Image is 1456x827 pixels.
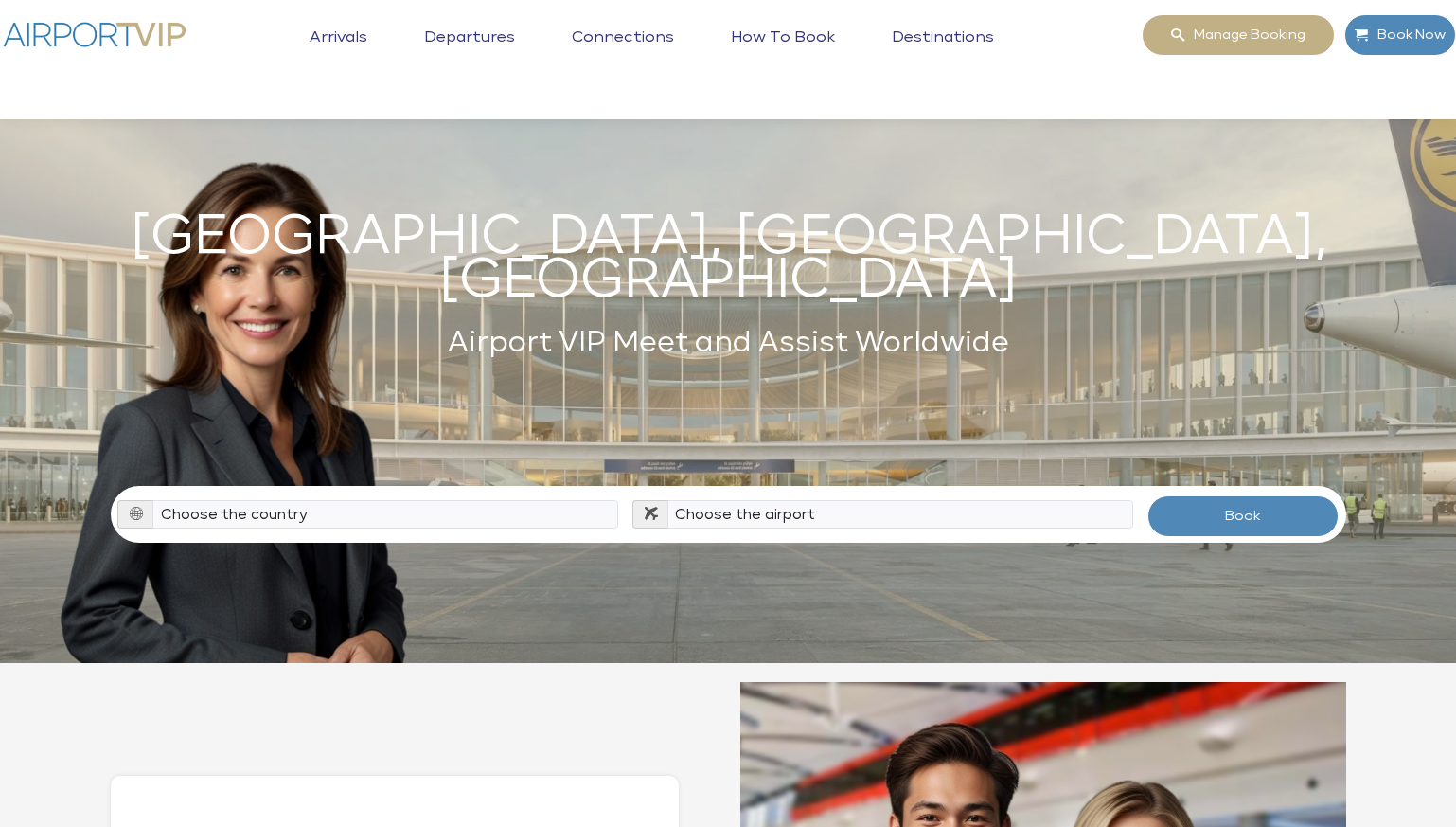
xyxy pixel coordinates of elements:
[1184,15,1305,55] span: Manage booking
[1344,14,1456,56] a: Book Now
[726,28,840,76] a: How to book
[419,28,520,76] a: Departures
[1368,15,1446,55] span: Book Now
[887,28,999,76] a: Destinations
[1147,495,1340,537] button: Book
[305,28,372,76] a: Arrivals
[1142,14,1335,56] a: Manage booking
[567,28,679,76] a: Connections
[111,322,1346,365] h2: Airport VIP Meet and Assist Worldwide
[111,216,1346,303] h1: [GEOGRAPHIC_DATA], [GEOGRAPHIC_DATA], [GEOGRAPHIC_DATA]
